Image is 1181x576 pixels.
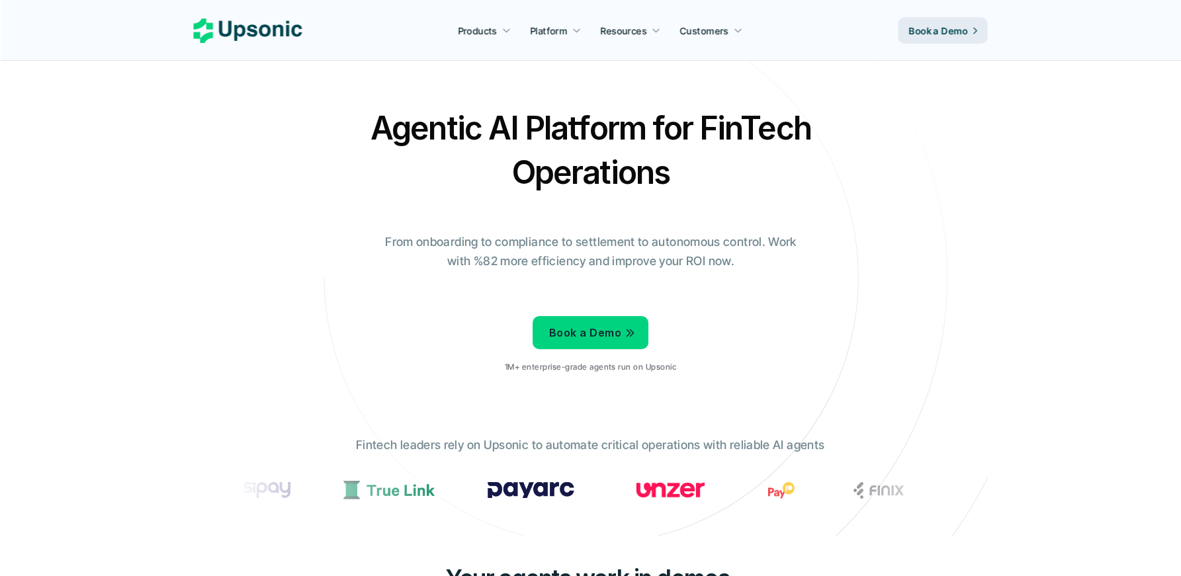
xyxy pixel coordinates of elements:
[376,233,806,271] p: From onboarding to compliance to settlement to autonomous control. Work with %82 more efficiency ...
[450,19,519,42] a: Products
[533,316,648,349] a: Book a Demo
[530,24,567,38] p: Platform
[505,362,676,372] p: 1M+ enterprise-grade agents run on Upsonic
[549,323,621,343] p: Book a Demo
[898,17,988,44] a: Book a Demo
[909,24,968,38] p: Book a Demo
[680,24,729,38] p: Customers
[356,436,824,455] p: Fintech leaders rely on Upsonic to automate critical operations with reliable AI agents
[359,106,822,194] h2: Agentic AI Platform for FinTech Operations
[601,24,647,38] p: Resources
[458,24,497,38] p: Products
